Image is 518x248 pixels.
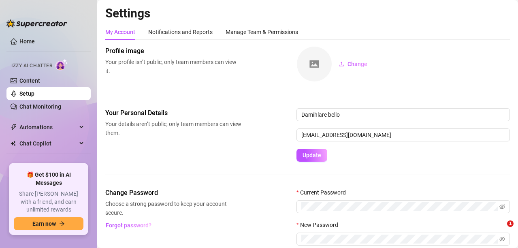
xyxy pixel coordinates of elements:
[11,141,16,146] img: Chat Copilot
[32,220,56,227] span: Earn now
[507,220,514,227] span: 1
[19,137,77,150] span: Chat Copilot
[301,202,498,211] input: Current Password
[11,62,52,70] span: Izzy AI Chatter
[347,61,367,67] span: Change
[105,28,135,36] div: My Account
[19,90,34,97] a: Setup
[11,124,17,130] span: thunderbolt
[296,188,351,197] label: Current Password
[106,222,151,229] span: Forgot password?
[105,6,510,21] h2: Settings
[105,199,241,217] span: Choose a strong password to keep your account secure.
[499,204,505,210] span: eye-invisible
[296,108,510,121] input: Enter name
[296,220,343,229] label: New Password
[19,38,35,45] a: Home
[105,58,241,75] span: Your profile isn’t public, only team members can view it.
[296,128,510,141] input: Enter new email
[226,28,298,36] div: Manage Team & Permissions
[490,220,510,240] iframe: Intercom live chat
[19,121,77,134] span: Automations
[105,46,241,56] span: Profile image
[297,47,332,81] img: square-placeholder.png
[301,235,498,244] input: New Password
[148,28,213,36] div: Notifications and Reports
[303,152,321,158] span: Update
[339,61,344,67] span: upload
[14,171,83,187] span: 🎁 Get $100 in AI Messages
[296,149,327,162] button: Update
[19,77,40,84] a: Content
[105,120,241,137] span: Your details aren’t public, only team members can view them.
[105,108,241,118] span: Your Personal Details
[14,190,83,214] span: Share [PERSON_NAME] with a friend, and earn unlimited rewards
[105,219,151,232] button: Forgot password?
[59,221,65,227] span: arrow-right
[105,188,241,198] span: Change Password
[6,19,67,28] img: logo-BBDzfeDw.svg
[55,59,68,71] img: AI Chatter
[332,58,374,71] button: Change
[14,217,83,230] button: Earn nowarrow-right
[19,103,61,110] a: Chat Monitoring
